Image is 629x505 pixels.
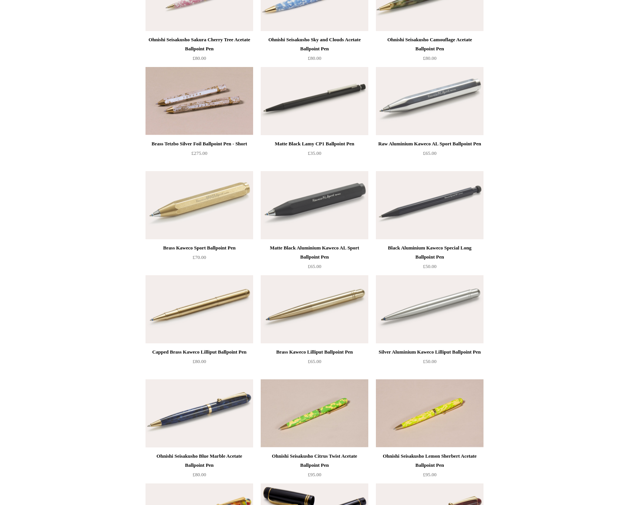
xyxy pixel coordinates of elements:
[146,139,253,170] a: Brass Tetzbo Silver Foil Ballpoint Pen - Short £275.00
[146,452,253,483] a: Ohnishi Seisakusho Blue Marble Acetate Ballpoint Pen £80.00
[261,171,368,239] img: Matte Black Aluminium Kaweco AL Sport Ballpoint Pen
[146,67,253,135] img: Brass Tetzbo Silver Foil Ballpoint Pen - Short
[263,139,366,148] div: Matte Black Lamy CP1 Ballpoint Pen
[261,452,368,483] a: Ohnishi Seisakusho Citrus Twist Acetate Ballpoint Pen £95.00
[308,358,321,364] span: £65.00
[376,67,483,135] img: Raw Aluminium Kaweco AL Sport Ballpoint Pen
[376,379,483,447] a: Ohnishi Seisakusho Lemon Sherbert Acetate Ballpoint Pen Ohnishi Seisakusho Lemon Sherbert Acetate...
[147,243,251,252] div: Brass Kaweco Sport Ballpoint Pen
[146,171,253,239] img: Brass Kaweco Sport Ballpoint Pen
[261,171,368,239] a: Matte Black Aluminium Kaweco AL Sport Ballpoint Pen Matte Black Aluminium Kaweco AL Sport Ballpoi...
[146,275,253,343] img: Capped Brass Kaweco Lilliput Ballpoint Pen
[191,150,207,156] span: £275.00
[146,275,253,343] a: Capped Brass Kaweco Lilliput Ballpoint Pen Capped Brass Kaweco Lilliput Ballpoint Pen
[146,243,253,274] a: Brass Kaweco Sport Ballpoint Pen £70.00
[147,35,251,53] div: Ohnishi Seisakusho Sakura Cherry Tree Acetate Ballpoint Pen
[378,139,482,148] div: Raw Aluminium Kaweco AL Sport Ballpoint Pen
[423,358,437,364] span: £50.00
[376,243,483,274] a: Black Aluminium Kaweco Special Long Ballpoint Pen £50.00
[192,472,206,477] span: £80.00
[146,379,253,447] a: Ohnishi Seisakusho Blue Marble Acetate Ballpoint Pen Ohnishi Seisakusho Blue Marble Acetate Ballp...
[376,35,483,66] a: Ohnishi Seisakusho Camouflage Acetate Ballpoint Pen £80.00
[376,348,483,379] a: Silver Aluminium Kaweco Lilliput Ballpoint Pen £50.00
[308,150,321,156] span: £35.00
[261,243,368,274] a: Matte Black Aluminium Kaweco AL Sport Ballpoint Pen £65.00
[147,348,251,357] div: Capped Brass Kaweco Lilliput Ballpoint Pen
[378,348,482,357] div: Silver Aluminium Kaweco Lilliput Ballpoint Pen
[192,254,206,260] span: £70.00
[261,379,368,447] a: Ohnishi Seisakusho Citrus Twist Acetate Ballpoint Pen Ohnishi Seisakusho Citrus Twist Acetate Bal...
[376,171,483,239] a: Black Aluminium Kaweco Special Long Ballpoint Pen Black Aluminium Kaweco Special Long Ballpoint Pen
[261,35,368,66] a: Ohnishi Seisakusho Sky and Clouds Acetate Ballpoint Pen £80.00
[261,139,368,170] a: Matte Black Lamy CP1 Ballpoint Pen £35.00
[263,243,366,262] div: Matte Black Aluminium Kaweco AL Sport Ballpoint Pen
[376,67,483,135] a: Raw Aluminium Kaweco AL Sport Ballpoint Pen Raw Aluminium Kaweco AL Sport Ballpoint Pen
[147,139,251,148] div: Brass Tetzbo Silver Foil Ballpoint Pen - Short
[261,379,368,447] img: Ohnishi Seisakusho Citrus Twist Acetate Ballpoint Pen
[376,171,483,239] img: Black Aluminium Kaweco Special Long Ballpoint Pen
[263,452,366,470] div: Ohnishi Seisakusho Citrus Twist Acetate Ballpoint Pen
[192,55,206,61] span: £80.00
[261,275,368,343] a: Brass Kaweco Lilliput Ballpoint Pen Brass Kaweco Lilliput Ballpoint Pen
[423,55,437,61] span: £80.00
[308,472,321,477] span: £95.00
[146,171,253,239] a: Brass Kaweco Sport Ballpoint Pen Brass Kaweco Sport Ballpoint Pen
[146,67,253,135] a: Brass Tetzbo Silver Foil Ballpoint Pen - Short Brass Tetzbo Silver Foil Ballpoint Pen - Short
[378,452,482,470] div: Ohnishi Seisakusho Lemon Sherbert Acetate Ballpoint Pen
[376,275,483,343] a: Silver Aluminium Kaweco Lilliput Ballpoint Pen Silver Aluminium Kaweco Lilliput Ballpoint Pen
[308,55,321,61] span: £80.00
[376,139,483,170] a: Raw Aluminium Kaweco AL Sport Ballpoint Pen £65.00
[376,275,483,343] img: Silver Aluminium Kaweco Lilliput Ballpoint Pen
[376,379,483,447] img: Ohnishi Seisakusho Lemon Sherbert Acetate Ballpoint Pen
[378,35,482,53] div: Ohnishi Seisakusho Camouflage Acetate Ballpoint Pen
[263,35,366,53] div: Ohnishi Seisakusho Sky and Clouds Acetate Ballpoint Pen
[261,348,368,379] a: Brass Kaweco Lilliput Ballpoint Pen £65.00
[261,67,368,135] img: Matte Black Lamy CP1 Ballpoint Pen
[261,67,368,135] a: Matte Black Lamy CP1 Ballpoint Pen Matte Black Lamy CP1 Ballpoint Pen
[263,348,366,357] div: Brass Kaweco Lilliput Ballpoint Pen
[376,452,483,483] a: Ohnishi Seisakusho Lemon Sherbert Acetate Ballpoint Pen £95.00
[146,348,253,379] a: Capped Brass Kaweco Lilliput Ballpoint Pen £80.00
[308,263,321,269] span: £65.00
[192,358,206,364] span: £80.00
[423,472,437,477] span: £95.00
[146,379,253,447] img: Ohnishi Seisakusho Blue Marble Acetate Ballpoint Pen
[146,35,253,66] a: Ohnishi Seisakusho Sakura Cherry Tree Acetate Ballpoint Pen £80.00
[147,452,251,470] div: Ohnishi Seisakusho Blue Marble Acetate Ballpoint Pen
[378,243,482,262] div: Black Aluminium Kaweco Special Long Ballpoint Pen
[261,275,368,343] img: Brass Kaweco Lilliput Ballpoint Pen
[423,150,437,156] span: £65.00
[423,263,437,269] span: £50.00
